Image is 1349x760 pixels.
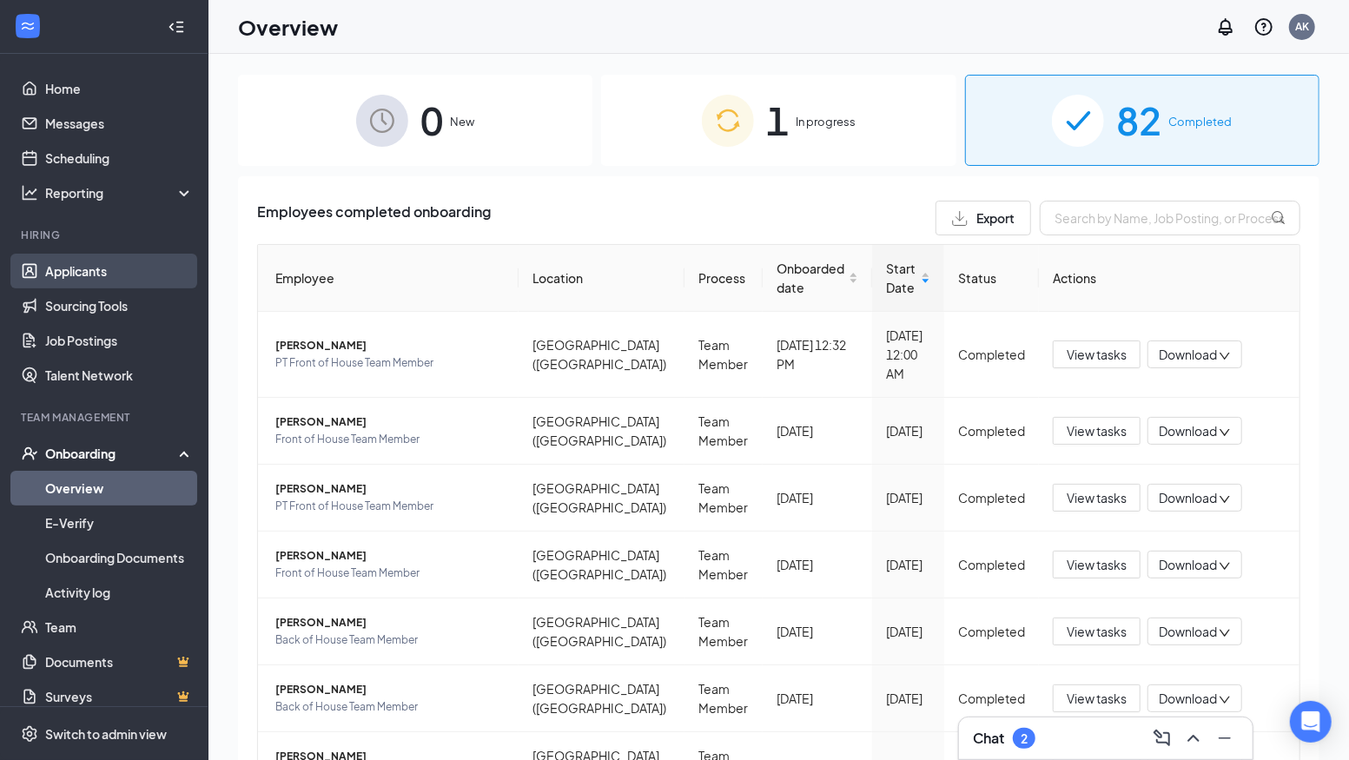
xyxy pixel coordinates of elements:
th: Employee [258,245,519,312]
span: down [1219,560,1231,572]
td: Team Member [684,665,763,732]
span: View tasks [1067,689,1127,708]
td: [GEOGRAPHIC_DATA] ([GEOGRAPHIC_DATA]) [519,665,684,732]
h3: Chat [973,729,1004,748]
td: Team Member [684,532,763,598]
span: View tasks [1067,345,1127,364]
span: down [1219,350,1231,362]
a: Talent Network [45,358,194,393]
span: PT Front of House Team Member [275,354,505,372]
div: [DATE] [886,622,930,641]
th: Actions [1039,245,1299,312]
svg: Collapse [168,18,185,36]
h1: Overview [238,12,338,42]
td: Team Member [684,465,763,532]
svg: UserCheck [21,445,38,462]
div: [DATE] [886,555,930,574]
span: Download [1159,556,1217,574]
span: down [1219,694,1231,706]
span: [PERSON_NAME] [275,413,505,431]
span: Onboarded date [777,259,845,297]
button: Export [936,201,1031,235]
span: down [1219,627,1231,639]
svg: ChevronUp [1183,728,1204,749]
span: View tasks [1067,555,1127,574]
td: Team Member [684,398,763,465]
span: View tasks [1067,622,1127,641]
span: 1 [766,90,789,150]
div: [DATE] [777,421,858,440]
td: [GEOGRAPHIC_DATA] ([GEOGRAPHIC_DATA]) [519,398,684,465]
div: 2 [1021,731,1028,746]
a: Home [45,71,194,106]
button: View tasks [1053,417,1141,445]
span: [PERSON_NAME] [275,337,505,354]
svg: Minimize [1214,728,1235,749]
div: Team Management [21,410,190,425]
div: [DATE] [886,421,930,440]
div: [DATE] [886,488,930,507]
button: ChevronUp [1180,724,1207,752]
span: down [1219,493,1231,506]
button: View tasks [1053,618,1141,645]
td: [GEOGRAPHIC_DATA] ([GEOGRAPHIC_DATA]) [519,312,684,398]
div: [DATE] [777,622,858,641]
span: New [450,113,474,130]
span: Back of House Team Member [275,631,505,649]
span: Front of House Team Member [275,431,505,448]
span: 82 [1116,90,1161,150]
span: [PERSON_NAME] [275,614,505,631]
span: Download [1159,489,1217,507]
td: Team Member [684,312,763,398]
a: Messages [45,106,194,141]
div: [DATE] 12:32 PM [777,335,858,373]
span: [PERSON_NAME] [275,547,505,565]
span: View tasks [1067,488,1127,507]
span: View tasks [1067,421,1127,440]
div: Completed [958,345,1025,364]
div: Completed [958,488,1025,507]
span: Download [1159,422,1217,440]
td: [GEOGRAPHIC_DATA] ([GEOGRAPHIC_DATA]) [519,532,684,598]
a: Job Postings [45,323,194,358]
div: Completed [958,555,1025,574]
button: Minimize [1211,724,1239,752]
svg: Settings [21,725,38,743]
span: Front of House Team Member [275,565,505,582]
div: [DATE] [777,689,858,708]
span: In progress [796,113,856,130]
div: Hiring [21,228,190,242]
a: SurveysCrown [45,679,194,714]
td: [GEOGRAPHIC_DATA] ([GEOGRAPHIC_DATA]) [519,465,684,532]
svg: ComposeMessage [1152,728,1173,749]
button: View tasks [1053,340,1141,368]
div: Reporting [45,184,195,202]
button: View tasks [1053,484,1141,512]
div: Completed [958,622,1025,641]
span: Download [1159,623,1217,641]
th: Process [684,245,763,312]
div: [DATE] [886,689,930,708]
span: [PERSON_NAME] [275,480,505,498]
a: Sourcing Tools [45,288,194,323]
span: Export [976,212,1015,224]
td: [GEOGRAPHIC_DATA] ([GEOGRAPHIC_DATA]) [519,598,684,665]
div: Completed [958,689,1025,708]
span: PT Front of House Team Member [275,498,505,515]
a: E-Verify [45,506,194,540]
div: AK [1295,19,1309,34]
span: Employees completed onboarding [257,201,491,235]
div: [DATE] 12:00 AM [886,326,930,383]
span: down [1219,426,1231,439]
th: Onboarded date [763,245,872,312]
div: [DATE] [777,488,858,507]
a: Activity log [45,575,194,610]
a: Team [45,610,194,644]
span: Download [1159,690,1217,708]
div: Onboarding [45,445,179,462]
a: Applicants [45,254,194,288]
svg: Analysis [21,184,38,202]
button: View tasks [1053,684,1141,712]
div: Switch to admin view [45,725,167,743]
td: Team Member [684,598,763,665]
